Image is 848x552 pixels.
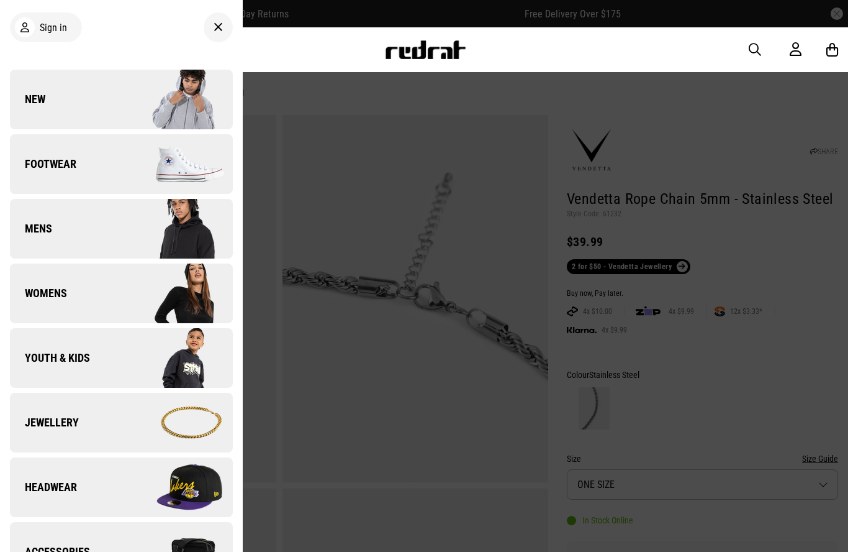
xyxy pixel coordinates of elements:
span: New [10,92,45,107]
span: Youth & Kids [10,351,90,366]
img: Company [121,198,232,260]
a: Headwear Company [10,458,233,517]
img: Company [121,456,232,518]
img: Redrat logo [384,40,466,59]
span: Womens [10,286,67,301]
a: Mens Company [10,199,233,259]
img: Company [121,262,232,324]
img: Company [121,392,232,454]
img: Company [121,68,232,131]
span: Sign in [40,22,67,34]
a: Footwear Company [10,134,233,194]
a: New Company [10,70,233,129]
span: Headwear [10,480,77,495]
a: Youth & Kids Company [10,328,233,388]
button: Open LiveChat chat widget [10,5,47,42]
a: Womens Company [10,264,233,323]
img: Company [121,327,232,389]
img: Company [121,133,232,195]
span: Mens [10,221,52,236]
span: Footwear [10,157,76,172]
span: Jewellery [10,415,79,430]
a: Jewellery Company [10,393,233,453]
